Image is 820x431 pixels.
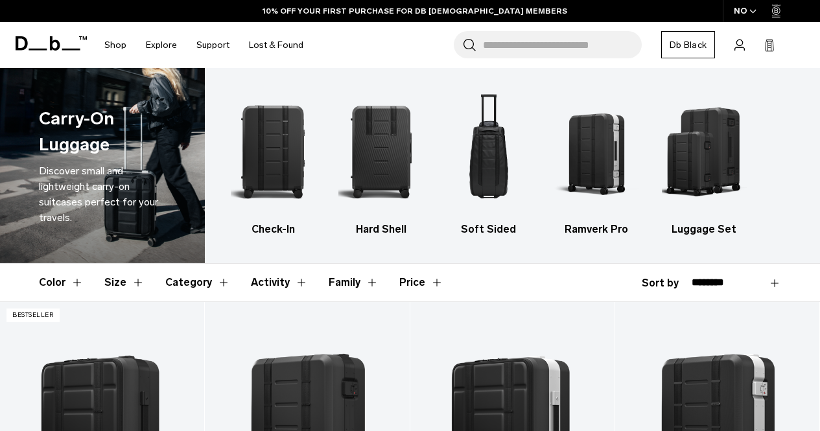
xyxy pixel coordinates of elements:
[231,87,316,237] a: Db Check-In
[662,87,747,237] li: 5 / 5
[165,264,230,301] button: Toggle Filter
[554,87,638,237] li: 4 / 5
[104,22,126,68] a: Shop
[6,309,60,322] p: Bestseller
[446,87,531,237] a: Db Soft Sided
[338,222,423,237] h3: Hard Shell
[399,264,443,301] button: Toggle Price
[554,222,638,237] h3: Ramverk Pro
[554,87,638,215] img: Db
[661,31,715,58] a: Db Black
[249,22,303,68] a: Lost & Found
[95,22,313,68] nav: Main Navigation
[662,87,747,237] a: Db Luggage Set
[662,222,747,237] h3: Luggage Set
[231,87,316,215] img: Db
[329,264,379,301] button: Toggle Filter
[338,87,423,237] li: 2 / 5
[251,264,308,301] button: Toggle Filter
[146,22,177,68] a: Explore
[39,106,161,158] h1: Carry-On Luggage
[446,87,531,215] img: Db
[554,87,638,237] a: Db Ramverk Pro
[662,87,747,215] img: Db
[39,264,84,301] button: Toggle Filter
[446,222,531,237] h3: Soft Sided
[231,87,316,237] li: 1 / 5
[196,22,229,68] a: Support
[104,264,145,301] button: Toggle Filter
[231,222,316,237] h3: Check-In
[39,165,158,224] span: Discover small and lightweight carry-on suitcases perfect for your travels.
[338,87,423,215] img: Db
[263,5,567,17] a: 10% OFF YOUR FIRST PURCHASE FOR DB [DEMOGRAPHIC_DATA] MEMBERS
[338,87,423,237] a: Db Hard Shell
[446,87,531,237] li: 3 / 5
